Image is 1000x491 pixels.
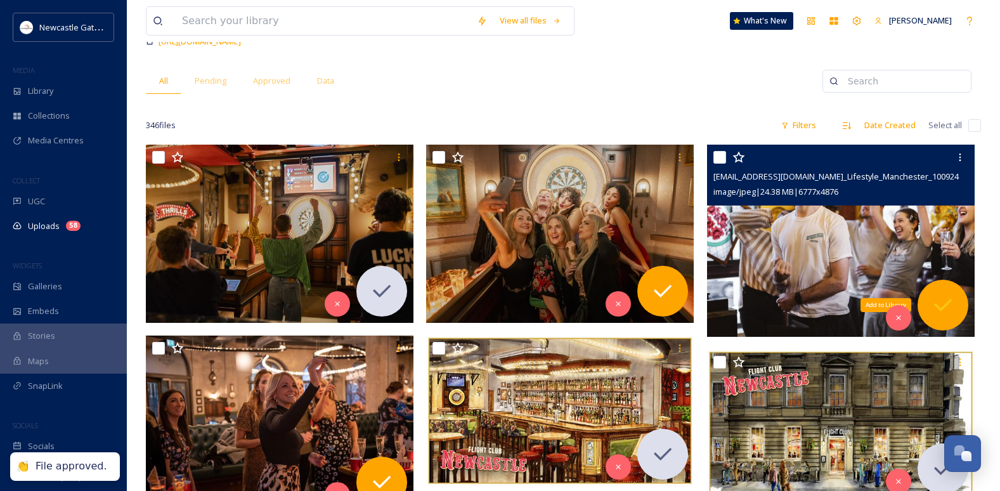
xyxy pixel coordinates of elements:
[159,75,168,87] span: All
[28,330,55,342] span: Stories
[176,7,471,35] input: Search your library
[66,221,81,231] div: 58
[28,220,60,232] span: Uploads
[868,8,958,33] a: [PERSON_NAME]
[13,421,38,430] span: SOCIALS
[28,380,63,392] span: SnapLink
[28,355,49,367] span: Maps
[860,298,911,312] div: Add to Library
[730,12,793,30] a: What's New
[928,119,962,131] span: Select all
[713,186,838,197] span: image/jpeg | 24.38 MB | 6777 x 4876
[36,460,107,473] div: File approved.
[889,15,952,26] span: [PERSON_NAME]
[28,134,84,147] span: Media Centres
[858,113,922,138] div: Date Created
[841,69,964,94] input: Search
[28,110,70,122] span: Collections
[944,435,981,472] button: Open Chat
[146,144,413,323] img: ext_1758718414.798548_paige.green@red-engine.com-FC Glasgow Launch DSC02811_smaller (1).jpg
[707,144,975,337] img: ext_1758718346.198232_paige.green@red-engine.com-FC_Lifestyle_Manchester_100924_Brunch_Hi_2.jpg
[13,176,40,185] span: COLLECT
[20,21,33,34] img: DqD9wEUd_400x400.jpg
[39,21,156,33] span: Newcastle Gateshead Initiative
[426,144,694,323] img: ext_1758718383.678782_paige.green@red-engine.com-FC Glasgow Launch DSC03042_smaller (1).JPG
[775,113,822,138] div: Filters
[146,119,176,131] span: 346 file s
[16,460,29,473] div: 👏
[253,75,290,87] span: Approved
[28,440,55,452] span: Socials
[317,75,334,87] span: Data
[13,261,42,270] span: WIDGETS
[13,65,35,75] span: MEDIA
[28,85,53,97] span: Library
[28,280,62,292] span: Galleries
[426,336,694,487] img: ext_1758718296.585226_paige.green@red-engine.com-FC Newcastle Illustration - 16-9 Bar- with Text.jpg
[28,305,59,317] span: Embeds
[493,8,568,33] a: View all files
[195,75,226,87] span: Pending
[28,195,45,207] span: UGC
